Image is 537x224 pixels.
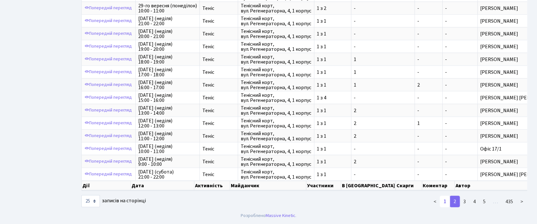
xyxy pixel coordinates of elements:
[418,57,440,62] span: -
[418,44,440,49] span: -
[317,159,349,164] span: 1 з 1
[460,196,470,207] a: 3
[418,6,440,11] span: -
[354,6,412,11] span: -
[354,172,412,177] span: -
[418,82,440,88] span: 2
[202,108,235,113] span: Теніс
[138,131,197,141] span: [DATE] (неділя) 11:00 - 12:00
[202,134,235,139] span: Теніс
[430,196,440,207] a: <
[131,181,195,190] th: Дата
[354,134,412,139] span: 2
[354,146,412,151] span: -
[241,42,312,52] span: Тенісний корт, вул. Регенераторна, 4, 1 корпус
[445,81,447,89] span: -
[202,121,235,126] span: Теніс
[440,196,450,207] a: 1
[317,108,349,113] span: 1 з 1
[138,67,197,77] span: [DATE] (неділя) 17:00 - 18:00
[138,93,197,103] span: [DATE] (неділя) 15:00 - 16:00
[317,146,349,151] span: 1 з 1
[445,5,447,12] span: -
[230,181,306,190] th: Майданчик
[241,80,312,90] span: Тенісний корт, вул. Регенераторна, 4, 1 корпус
[480,196,490,207] a: 5
[83,144,133,154] a: Попередній перегляд
[445,133,447,140] span: -
[445,94,447,101] span: -
[317,44,349,49] span: 1 з 1
[241,212,296,220] div: Розроблено .
[422,181,455,190] th: Коментар
[83,93,133,103] a: Попередній перегляд
[82,181,131,190] th: Дії
[194,181,230,190] th: Активність
[202,95,235,100] span: Теніс
[418,108,440,113] span: -
[354,121,412,126] span: 2
[83,169,133,179] a: Попередній перегляд
[418,121,440,126] span: 1
[138,169,197,180] span: [DATE] (субота) 21:00 - 22:00
[317,70,349,75] span: 1 з 1
[445,18,447,25] span: -
[418,172,440,177] span: -
[445,107,447,114] span: -
[317,134,349,139] span: 1 з 1
[354,44,412,49] span: -
[341,181,396,190] th: В [GEOGRAPHIC_DATA]
[83,3,133,13] a: Попередній перегляд
[83,131,133,141] a: Попередній перегляд
[241,131,312,141] span: Тенісний корт, вул. Регенераторна, 4, 1 корпус
[241,118,312,128] span: Тенісний корт, вул. Регенераторна, 4, 1 корпус
[241,29,312,39] span: Тенісний корт, вул. Регенераторна, 4, 1 корпус
[266,212,295,219] a: Massive Kinetic
[418,134,440,139] span: -
[317,82,349,88] span: 1 з 1
[317,172,349,177] span: 1 з 1
[83,54,133,64] a: Попередній перегляд
[445,145,447,152] span: -
[202,31,235,36] span: Теніс
[241,93,312,103] span: Тенісний корт, вул. Регенераторна, 4, 1 корпус
[138,157,197,167] span: [DATE] (неділя) 9:00 - 10:00
[81,195,100,207] select: записів на сторінці
[202,6,235,11] span: Теніс
[317,31,349,36] span: 1 з 1
[354,108,412,113] span: 2
[317,6,349,11] span: 1 з 2
[418,146,440,151] span: -
[202,82,235,88] span: Теніс
[202,70,235,75] span: Теніс
[241,144,312,154] span: Тенісний корт, вул. Регенераторна, 4, 1 корпус
[317,121,349,126] span: 1 з 1
[306,181,341,190] th: Участники
[138,42,197,52] span: [DATE] (неділя) 19:00 - 20:00
[241,3,312,13] span: Тенісний корт, вул. Регенераторна, 4, 1 корпус
[470,196,480,207] a: 4
[83,42,133,51] a: Попередній перегляд
[354,70,412,75] span: 1
[445,69,447,76] span: -
[138,3,197,13] span: 29-го вересня (понеділок) 10:00 - 11:00
[317,19,349,24] span: 1 з 1
[241,169,312,180] span: Тенісний корт, вул. Регенераторна, 4, 1 корпус
[354,82,412,88] span: 1
[354,159,412,164] span: 2
[418,19,440,24] span: -
[202,159,235,164] span: Теніс
[202,57,235,62] span: Теніс
[241,105,312,116] span: Тенісний корт, вул. Регенераторна, 4, 1 корпус
[83,29,133,39] a: Попередній перегляд
[81,195,146,207] label: записів на сторінці
[202,44,235,49] span: Теніс
[445,120,447,127] span: -
[354,95,412,100] span: -
[138,118,197,128] span: [DATE] (неділя) 12:00 - 13:00
[138,144,197,154] span: [DATE] (неділя) 10:00 - 11:00
[83,157,133,166] a: Попередній перегляд
[354,19,412,24] span: -
[450,196,460,207] a: 2
[502,196,517,207] a: 435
